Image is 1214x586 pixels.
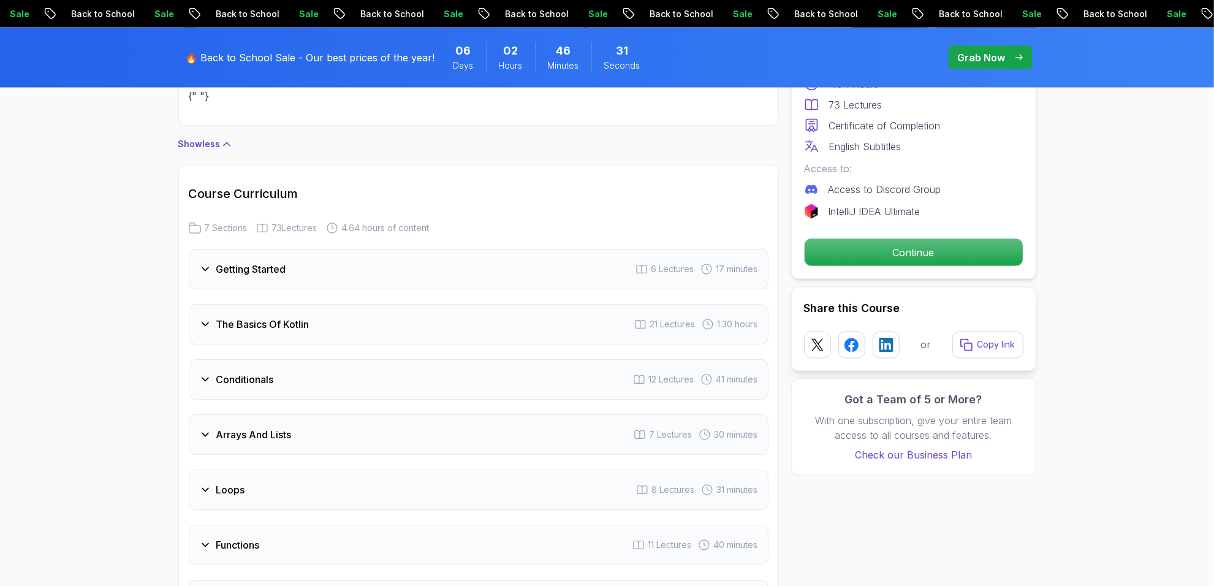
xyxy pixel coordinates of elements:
p: Sale [287,8,327,20]
span: 6 Lectures [651,263,694,275]
span: 31 minutes [717,484,758,496]
p: Sale [866,8,905,20]
p: Back to School [927,8,1011,20]
span: 7 Lectures [650,428,692,441]
p: Certificate of Completion [829,118,941,133]
p: Sale [721,8,761,20]
span: Seconds [604,59,640,72]
span: 30 minutes [715,428,758,441]
span: 73 Lectures [272,222,317,234]
span: 41 minutes [716,373,758,386]
p: or [920,338,931,352]
p: Back to School [1072,8,1155,20]
span: 6 Days [456,42,471,59]
button: Continue [804,238,1023,267]
p: Copy link [977,339,1015,351]
h3: Getting Started [216,262,286,276]
p: Grab Now [958,50,1006,65]
h3: Got a Team of 5 or More? [804,392,1023,409]
p: Sale [1011,8,1050,20]
h3: Arrays And Lists [216,427,292,442]
p: Continue [805,239,1023,266]
span: Minutes [548,59,579,72]
button: Conditionals12 Lectures 41 minutes [189,359,768,400]
span: Days [453,59,474,72]
p: Back to School [349,8,432,20]
p: 73 Lectures [829,97,882,112]
p: With one subscription, give your entire team access to all courses and features. [804,414,1023,443]
h3: Loops [216,482,245,497]
img: jetbrains logo [804,204,819,219]
h2: Share this Course [804,300,1023,317]
span: 12 Lectures [649,373,694,386]
p: Back to School [638,8,721,20]
span: 17 minutes [716,263,758,275]
span: 8 Lectures [652,484,695,496]
p: Sale [577,8,616,20]
p: Access to Discord Group [829,182,941,197]
p: Sale [143,8,182,20]
p: Back to School [204,8,287,20]
p: Back to School [493,8,577,20]
p: IntelliJ IDEA Ultimate [829,204,920,219]
button: Arrays And Lists7 Lectures 30 minutes [189,414,768,455]
p: Sale [432,8,471,20]
button: Functions11 Lectures 40 minutes [189,525,768,565]
h3: Functions [216,538,260,552]
button: Loops8 Lectures 31 minutes [189,470,768,510]
span: 7 Sections [205,222,248,234]
h2: Course Curriculum [189,185,768,202]
span: 21 Lectures [650,318,696,330]
button: The Basics Of Kotlin21 Lectures 1.30 hours [189,304,768,344]
span: 11 Lectures [648,539,692,551]
span: 46 Minutes [556,42,571,59]
p: Back to School [59,8,143,20]
p: Access to: [804,161,1023,176]
p: English Subtitles [829,139,901,154]
p: 🔥 Back to School Sale - Our best prices of the year! [186,50,435,65]
button: Getting Started6 Lectures 17 minutes [189,249,768,289]
span: 1.30 hours [718,318,758,330]
a: Check our Business Plan [804,448,1023,463]
span: Hours [499,59,523,72]
p: Show less [178,138,221,150]
h3: Conditionals [216,372,274,387]
span: 2 Hours [503,42,518,59]
span: 40 minutes [714,539,758,551]
p: Back to School [783,8,866,20]
button: Showless [178,138,233,150]
h3: The Basics Of Kotlin [216,317,309,332]
button: Copy link [952,332,1023,359]
p: Sale [1155,8,1194,20]
span: 4.64 hours of content [342,222,430,234]
span: 31 Seconds [616,42,628,59]
p: {" "} [189,87,710,104]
